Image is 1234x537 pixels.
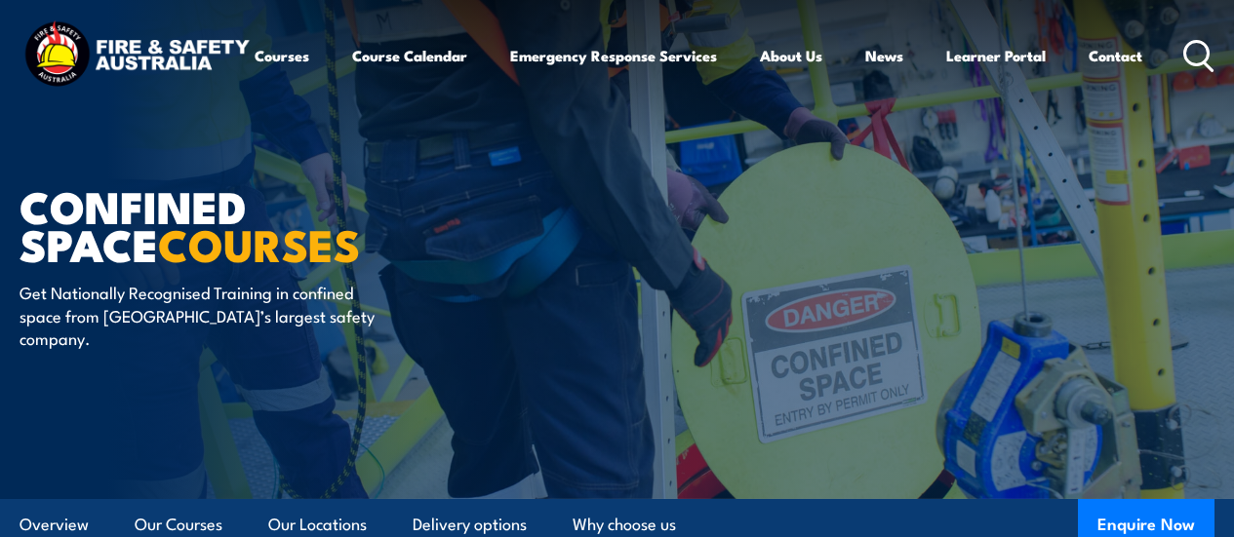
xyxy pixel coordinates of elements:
[510,32,717,79] a: Emergency Response Services
[352,32,467,79] a: Course Calendar
[255,32,309,79] a: Courses
[20,186,501,262] h1: Confined Space
[946,32,1046,79] a: Learner Portal
[158,210,360,277] strong: COURSES
[20,281,376,349] p: Get Nationally Recognised Training in confined space from [GEOGRAPHIC_DATA]’s largest safety comp...
[865,32,903,79] a: News
[760,32,822,79] a: About Us
[1089,32,1142,79] a: Contact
